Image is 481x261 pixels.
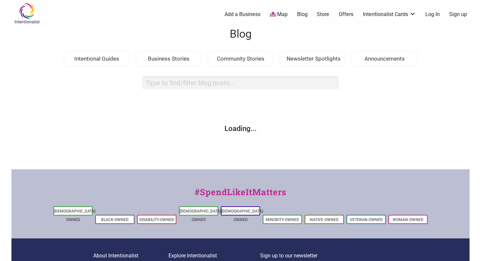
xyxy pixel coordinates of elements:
div: Business Stories [136,51,201,67]
img: Intentionalist [11,3,43,24]
div: Newsletter Spotlights [280,51,345,67]
a: Map [270,11,288,18]
p: About Intentionalist [93,252,169,260]
a: [DEMOGRAPHIC_DATA]-Owned [180,209,222,222]
h1: Blog [25,26,456,42]
div: Announcements [352,51,417,67]
a: Blog [297,11,308,18]
a: Minority-Owned [266,217,299,222]
a: Sign up [449,11,467,18]
a: Disability-Owned [139,217,174,222]
p: Explore Intentionalist [169,252,260,260]
div: Intentional Guides [64,51,129,67]
div: #SpendLikeItMatters [11,186,470,205]
a: Log In [425,11,440,18]
div: Loading... [18,101,463,156]
a: Black-Owned [101,217,129,222]
a: Add a Business [224,11,260,18]
a: Woman-Owned [393,217,423,222]
a: Veteran-Owned [350,217,383,222]
a: [DEMOGRAPHIC_DATA]-Owned [54,209,97,222]
input: search box [142,76,339,89]
div: Community Stories [208,51,273,67]
a: [DEMOGRAPHIC_DATA]-Owned [222,209,264,222]
a: Native-Owned [310,217,339,222]
a: Offers [339,11,353,18]
a: Store [317,11,329,18]
p: Sign up to our newsletter [260,252,388,260]
a: Intentionalist Cards [363,11,416,18]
